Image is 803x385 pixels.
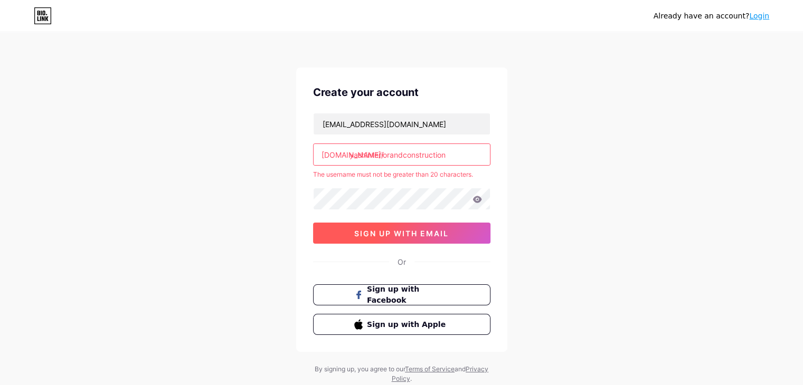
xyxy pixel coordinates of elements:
div: Or [398,256,406,267]
div: By signing up, you agree to our and . [312,364,492,383]
span: Sign up with Facebook [367,284,449,306]
a: Terms of Service [405,365,455,373]
button: Sign up with Facebook [313,284,490,305]
div: Already have an account? [654,11,769,22]
div: [DOMAIN_NAME]/ [322,149,384,160]
div: Create your account [313,84,490,100]
input: Email [314,113,490,134]
button: Sign up with Apple [313,314,490,335]
a: Login [749,12,769,20]
span: sign up with email [354,229,449,238]
button: sign up with email [313,223,490,244]
input: username [314,144,490,165]
span: Sign up with Apple [367,319,449,330]
div: The username must not be greater than 20 characters. [313,170,490,179]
